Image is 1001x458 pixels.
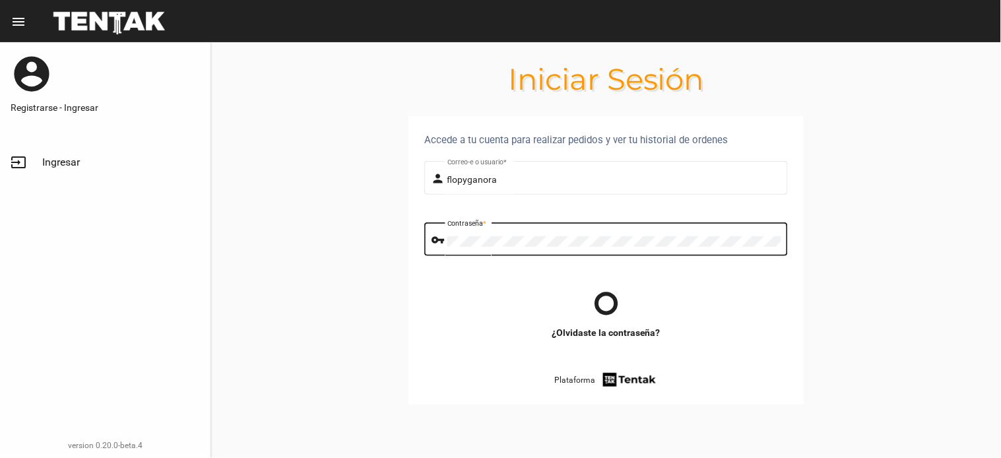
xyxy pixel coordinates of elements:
mat-icon: person [432,171,447,187]
h1: Iniciar Sesión [211,69,1001,90]
a: Registrarse - Ingresar [11,101,200,114]
mat-icon: account_circle [11,53,53,95]
mat-icon: menu [11,14,26,30]
a: ¿Olvidaste la contraseña? [552,326,661,339]
span: Ingresar [42,156,80,169]
mat-icon: input [11,154,26,170]
a: Plataforma [554,371,658,389]
span: Plataforma [554,374,595,387]
img: tentak-firm.png [601,371,658,389]
div: version 0.20.0-beta.4 [11,439,200,452]
mat-icon: vpn_key [432,232,447,248]
div: Accede a tu cuenta para realizar pedidos y ver tu historial de ordenes [424,132,788,148]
